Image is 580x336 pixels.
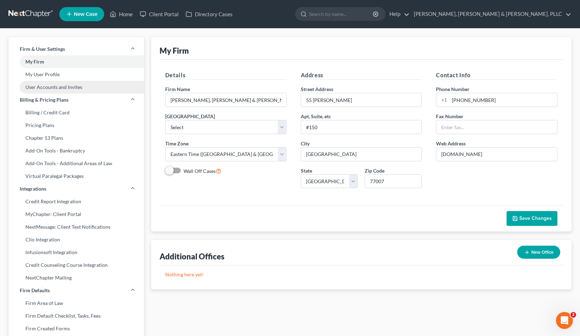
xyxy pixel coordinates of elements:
span: Save Changes [519,215,552,221]
a: My Firm [8,55,144,68]
h5: Details [165,71,287,80]
input: Enter web address.... [436,148,557,161]
span: Wall Off Cases [184,168,216,174]
input: Enter city... [301,148,422,161]
a: Billing & Pricing Plans [8,94,144,106]
label: Zip Code [365,167,384,174]
a: Add-On Tools - Bankruptcy [8,144,144,157]
div: My Firm [160,46,189,56]
span: Firm & User Settings [20,46,65,53]
input: XXXXX [365,174,422,188]
a: Client Portal [136,8,182,20]
input: (optional) [301,120,422,134]
label: Fax Number [436,113,464,120]
span: New Case [74,12,97,17]
a: Firm Area of Law [8,297,144,310]
label: Time Zone [165,140,189,147]
input: Enter phone... [449,93,557,107]
label: [GEOGRAPHIC_DATA] [165,113,215,120]
input: Enter fax... [436,120,557,134]
a: Virtual Paralegal Packages [8,170,144,182]
label: State [301,167,312,174]
span: 2 [570,312,576,318]
a: Home [106,8,136,20]
input: Search by name... [309,7,374,20]
span: Firm Name [165,86,190,92]
a: Billing / Credit Card [8,106,144,119]
p: Nothing here yet! [165,271,557,278]
div: Additional Offices [160,251,225,262]
button: New Office [517,246,560,259]
h5: Address [301,71,422,80]
a: Firm & User Settings [8,43,144,55]
a: Firm Default Checklist, Tasks, Fees [8,310,144,322]
div: +1 [436,93,449,107]
a: NextMessage: Client Text Notifications [8,221,144,233]
a: Clio Integration [8,233,144,246]
button: Save Changes [507,211,557,226]
label: City [301,140,310,147]
a: Infusionsoft Integration [8,246,144,259]
span: Integrations [20,185,46,192]
a: User Accounts and Invites [8,81,144,94]
a: Credit Report Integration [8,195,144,208]
a: My User Profile [8,68,144,81]
a: Firm Defaults [8,284,144,297]
label: Street Address [301,85,333,93]
label: Apt, Suite, etc [301,113,331,120]
a: Credit Counseling Course Integration [8,259,144,271]
a: Help [386,8,409,20]
a: Pricing Plans [8,119,144,132]
a: Add-On Tools - Additional Areas of Law [8,157,144,170]
label: Phone Number [436,85,470,93]
a: Integrations [8,182,144,195]
iframe: Intercom live chat [556,312,573,329]
input: Enter address... [301,93,422,107]
a: [PERSON_NAME], [PERSON_NAME] & [PERSON_NAME], PLLC [410,8,571,20]
a: Chapter 13 Plans [8,132,144,144]
span: Billing & Pricing Plans [20,96,68,103]
a: Directory Cases [182,8,236,20]
label: Web Address [436,140,466,147]
span: Firm Defaults [20,287,50,294]
a: Firm Created Forms [8,322,144,335]
a: NextChapter Mailing [8,271,144,284]
h5: Contact Info [436,71,557,80]
a: MyChapter: Client Portal [8,208,144,221]
input: Enter name... [166,93,286,107]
